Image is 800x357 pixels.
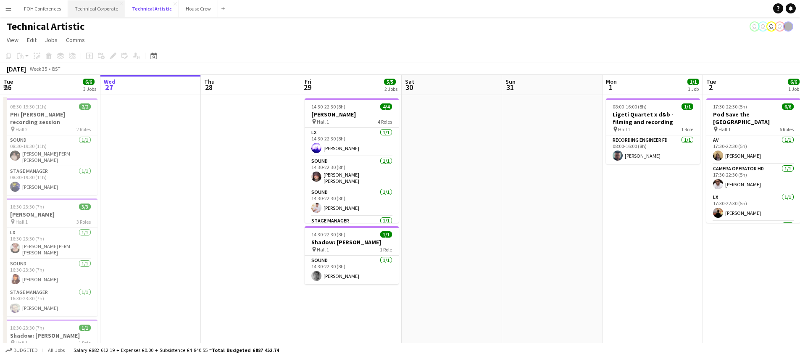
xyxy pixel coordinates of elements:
[705,82,716,92] span: 2
[311,103,345,110] span: 14:30-22:30 (8h)
[380,246,392,253] span: 1 Role
[305,238,399,246] h3: Shadow: [PERSON_NAME]
[203,82,215,92] span: 28
[3,211,97,218] h3: [PERSON_NAME]
[3,259,97,288] app-card-role: Sound1/116:30-23:30 (7h)[PERSON_NAME]
[79,340,91,346] span: 1 Role
[83,79,95,85] span: 6/6
[3,288,97,316] app-card-role: Stage Manager1/116:30-23:30 (7h)[PERSON_NAME]
[505,78,516,85] span: Sun
[204,78,215,85] span: Thu
[16,126,28,132] span: Hall 2
[3,228,97,259] app-card-role: LX1/116:30-23:30 (7h)[PERSON_NAME] PERM [PERSON_NAME]
[305,156,399,188] app-card-role: Sound1/114:30-22:30 (8h)[PERSON_NAME] [PERSON_NAME]
[681,126,693,132] span: 1 Role
[783,21,793,32] app-user-avatar: Gabrielle Barr
[10,103,47,110] span: 08:30-19:30 (11h)
[76,219,91,225] span: 3 Roles
[42,34,61,45] a: Jobs
[305,98,399,223] app-job-card: 14:30-22:30 (8h)4/4[PERSON_NAME] Hall 14 RolesLX1/114:30-22:30 (8h)[PERSON_NAME]Sound1/114:30-22:...
[3,198,97,316] app-job-card: 16:30-23:30 (7h)3/3[PERSON_NAME] Hall 13 RolesLX1/116:30-23:30 (7h)[PERSON_NAME] PERM [PERSON_NAM...
[79,325,91,331] span: 1/1
[384,79,396,85] span: 5/5
[45,36,58,44] span: Jobs
[305,128,399,156] app-card-role: LX1/114:30-22:30 (8h)[PERSON_NAME]
[83,86,96,92] div: 3 Jobs
[3,98,97,195] app-job-card: 08:30-19:30 (11h)2/2PH: [PERSON_NAME] recording session Hall 22 RolesSound1/108:30-19:30 (11h)[PE...
[618,126,630,132] span: Hall 1
[613,103,647,110] span: 08:00-16:00 (8h)
[311,231,345,238] span: 14:30-22:30 (8h)
[380,231,392,238] span: 1/1
[687,79,699,85] span: 1/1
[79,204,91,210] span: 3/3
[305,226,399,284] app-job-card: 14:30-22:30 (8h)1/1Shadow: [PERSON_NAME] Hall 11 RoleSound1/114:30-22:30 (8h)[PERSON_NAME]
[179,0,218,17] button: House Crew
[52,66,61,72] div: BST
[606,98,700,164] app-job-card: 08:00-16:00 (8h)1/1Ligeti Quartet x d&b - filming and recording Hall 11 RoleRecording Engineer FD...
[706,78,716,85] span: Tue
[74,347,279,353] div: Salary £882 612.19 + Expenses £0.00 + Subsistence £4 840.55 =
[66,36,85,44] span: Comms
[688,86,699,92] div: 1 Job
[27,36,37,44] span: Edit
[63,34,88,45] a: Comms
[305,256,399,284] app-card-role: Sound1/114:30-22:30 (8h)[PERSON_NAME]
[317,119,329,125] span: Hall 1
[68,0,125,17] button: Technical Corporate
[758,21,768,32] app-user-avatar: Liveforce Admin
[404,82,414,92] span: 30
[3,167,97,195] app-card-role: Stage Manager1/108:30-19:30 (11h)[PERSON_NAME]
[7,65,26,73] div: [DATE]
[3,34,22,45] a: View
[3,135,97,167] app-card-role: Sound1/108:30-19:30 (11h)[PERSON_NAME] PERM [PERSON_NAME]
[782,103,794,110] span: 6/6
[104,78,116,85] span: Wed
[76,126,91,132] span: 2 Roles
[504,82,516,92] span: 31
[682,103,693,110] span: 1/1
[779,126,794,132] span: 6 Roles
[605,82,617,92] span: 1
[606,78,617,85] span: Mon
[3,111,97,126] h3: PH: [PERSON_NAME] recording session
[3,332,97,339] h3: Shadow: [PERSON_NAME]
[384,86,397,92] div: 2 Jobs
[788,79,800,85] span: 6/6
[17,0,68,17] button: FOH Conferences
[606,135,700,164] app-card-role: Recording Engineer FD1/108:00-16:00 (8h)[PERSON_NAME]
[13,347,38,353] span: Budgeted
[305,111,399,118] h3: [PERSON_NAME]
[10,204,44,210] span: 16:30-23:30 (7h)
[212,347,279,353] span: Total Budgeted £887 452.74
[305,188,399,216] app-card-role: Sound1/114:30-22:30 (8h)[PERSON_NAME]
[317,246,329,253] span: Hall 1
[4,346,39,355] button: Budgeted
[405,78,414,85] span: Sat
[16,219,28,225] span: Hall 1
[305,78,311,85] span: Fri
[713,103,747,110] span: 17:30-22:30 (5h)
[750,21,760,32] app-user-avatar: Abby Hubbard
[378,119,392,125] span: 4 Roles
[10,325,44,331] span: 16:30-23:30 (7h)
[103,82,116,92] span: 27
[7,20,84,33] h1: Technical Artistic
[718,126,731,132] span: Hall 1
[305,216,399,245] app-card-role: Stage Manager1/1
[380,103,392,110] span: 4/4
[46,347,66,353] span: All jobs
[2,82,13,92] span: 26
[125,0,179,17] button: Technical Artistic
[606,111,700,126] h3: Ligeti Quartet x d&b - filming and recording
[24,34,40,45] a: Edit
[7,36,18,44] span: View
[303,82,311,92] span: 29
[79,103,91,110] span: 2/2
[766,21,776,32] app-user-avatar: Liveforce Admin
[16,340,28,346] span: Hall 1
